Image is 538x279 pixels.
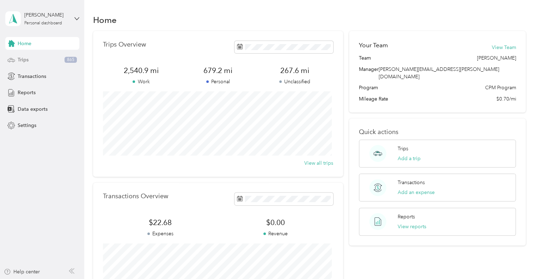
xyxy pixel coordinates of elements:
[359,95,388,103] span: Mileage Rate
[398,213,415,220] p: Reports
[65,57,77,63] span: 865
[24,11,68,19] div: [PERSON_NAME]
[103,66,180,75] span: 2,540.9 mi
[103,218,218,228] span: $22.68
[359,54,371,62] span: Team
[24,21,62,25] div: Personal dashboard
[398,223,426,230] button: View reports
[256,66,333,75] span: 267.6 mi
[491,44,516,51] button: View Team
[379,66,499,80] span: [PERSON_NAME][EMAIL_ADDRESS][PERSON_NAME][DOMAIN_NAME]
[218,218,333,228] span: $0.00
[218,230,333,237] p: Revenue
[256,78,333,85] p: Unclassified
[103,193,168,200] p: Transactions Overview
[103,41,146,48] p: Trips Overview
[18,56,29,63] span: Trips
[477,54,516,62] span: [PERSON_NAME]
[18,89,36,96] span: Reports
[18,105,48,113] span: Data exports
[359,84,378,91] span: Program
[103,78,180,85] p: Work
[398,179,425,186] p: Transactions
[499,239,538,279] iframe: Everlance-gr Chat Button Frame
[93,16,117,24] h1: Home
[18,122,36,129] span: Settings
[18,40,31,47] span: Home
[359,41,388,50] h2: Your Team
[4,268,40,275] button: Help center
[359,128,516,136] p: Quick actions
[485,84,516,91] span: CPM Program
[179,78,256,85] p: Personal
[496,95,516,103] span: $0.70/mi
[304,159,333,167] button: View all trips
[398,189,435,196] button: Add an expense
[103,230,218,237] p: Expenses
[359,66,379,80] span: Manager
[398,155,421,162] button: Add a trip
[18,73,46,80] span: Transactions
[179,66,256,75] span: 679.2 mi
[398,145,408,152] p: Trips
